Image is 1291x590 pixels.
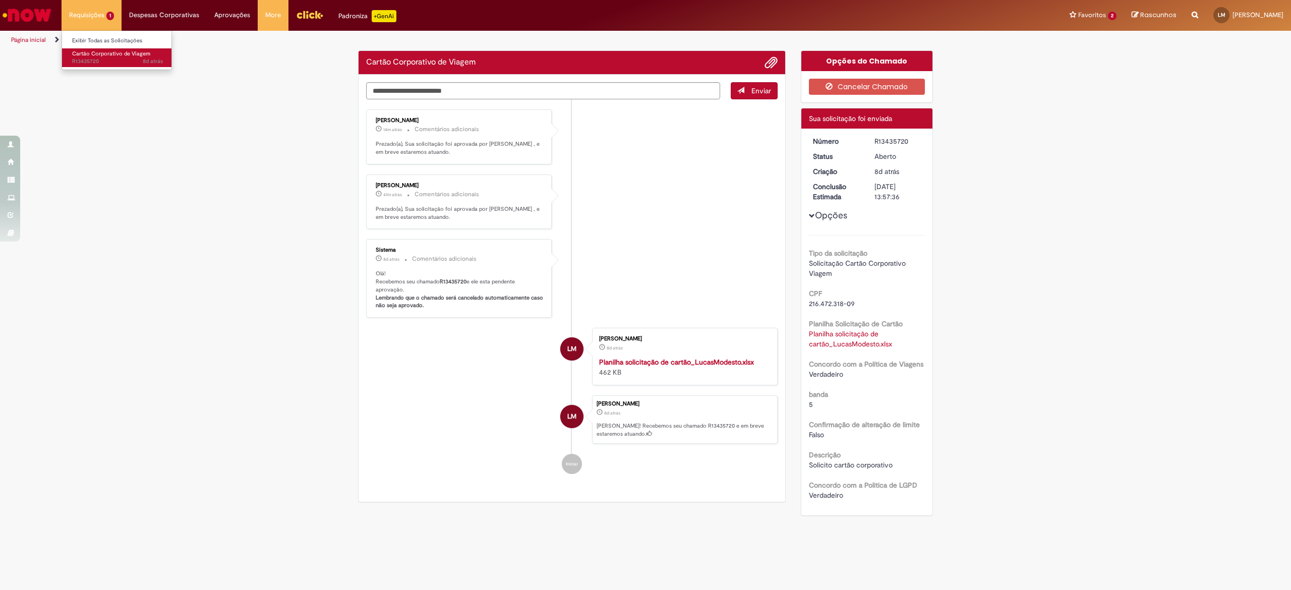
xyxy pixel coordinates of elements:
[1,5,53,25] img: ServiceNow
[11,36,46,44] a: Página inicial
[809,319,903,328] b: Planilha Solicitação de Cartão
[560,337,583,361] div: Lucas Augusto Santos Modesto
[383,192,402,198] time: 28/08/2025 14:31:01
[1132,11,1177,20] a: Rascunhos
[809,79,925,95] button: Cancelar Chamado
[106,12,114,20] span: 1
[383,127,402,133] span: 14m atrás
[383,192,402,198] span: 41m atrás
[805,166,867,176] dt: Criação
[809,400,813,409] span: 5
[214,10,250,20] span: Aprovações
[809,390,828,399] b: banda
[874,166,921,176] div: 21/08/2025 11:26:18
[604,410,620,416] time: 21/08/2025 11:26:18
[809,259,908,278] span: Solicitação Cartão Corporativo Viagem
[1218,12,1225,18] span: LM
[69,10,104,20] span: Requisições
[597,401,772,407] div: [PERSON_NAME]
[809,491,843,500] span: Verdadeiro
[366,82,720,100] textarea: Digite sua mensagem aqui...
[376,270,544,310] p: Olá! Recebemos seu chamado e ele esta pendente aprovação.
[809,370,843,379] span: Verdadeiro
[440,278,466,285] b: R13435720
[809,249,867,258] b: Tipo da solicitação
[383,256,399,262] time: 21/08/2025 11:26:28
[567,337,576,361] span: LM
[1078,10,1106,20] span: Favoritos
[296,7,323,22] img: click_logo_yellow_360x200.png
[801,51,933,71] div: Opções do Chamado
[607,345,623,351] time: 21/08/2025 11:26:00
[376,294,545,310] b: Lembrando que o chamado será cancelado automaticamente caso não seja aprovado.
[874,182,921,202] div: [DATE] 13:57:36
[372,10,396,22] p: +GenAi
[383,256,399,262] span: 8d atrás
[809,450,841,459] b: Descrição
[143,57,163,65] span: 8d atrás
[415,125,479,134] small: Comentários adicionais
[809,360,923,369] b: Concordo com a Política de Viagens
[376,205,544,221] p: Prezado(a), Sua solicitação foi aprovada por [PERSON_NAME] , e em breve estaremos atuando.
[1140,10,1177,20] span: Rascunhos
[874,151,921,161] div: Aberto
[366,395,778,444] li: Lucas Augusto Santos Modesto
[604,410,620,416] span: 8d atrás
[1233,11,1283,19] span: [PERSON_NAME]
[567,404,576,429] span: LM
[62,30,172,70] ul: Requisições
[731,82,778,99] button: Enviar
[72,50,150,57] span: Cartão Corporativo de Viagem
[72,57,163,66] span: R13435720
[265,10,281,20] span: More
[874,167,899,176] span: 8d atrás
[376,140,544,156] p: Prezado(a), Sua solicitação foi aprovada por [PERSON_NAME] , e em breve estaremos atuando.
[129,10,199,20] span: Despesas Corporativas
[376,183,544,189] div: [PERSON_NAME]
[62,48,173,67] a: Aberto R13435720 : Cartão Corporativo de Viagem
[1108,12,1117,20] span: 2
[376,117,544,124] div: [PERSON_NAME]
[383,127,402,133] time: 28/08/2025 14:57:36
[809,460,893,469] span: Solicito cartão corporativo
[62,35,173,46] a: Exibir Todas as Solicitações
[599,357,767,377] div: 462 KB
[599,336,767,342] div: [PERSON_NAME]
[874,136,921,146] div: R13435720
[366,99,778,484] ul: Histórico de tíquete
[366,58,476,67] h2: Cartão Corporativo de Viagem Histórico de tíquete
[765,56,778,69] button: Adicionar anexos
[8,31,853,49] ul: Trilhas de página
[805,151,867,161] dt: Status
[809,289,822,298] b: CPF
[415,190,479,199] small: Comentários adicionais
[809,481,917,490] b: Concordo com a Politica de LGPD
[809,430,824,439] span: Falso
[143,57,163,65] time: 21/08/2025 11:26:19
[809,299,855,308] span: 216.472.318-09
[560,405,583,428] div: Lucas Augusto Santos Modesto
[874,167,899,176] time: 21/08/2025 11:26:18
[809,114,892,123] span: Sua solicitação foi enviada
[751,86,771,95] span: Enviar
[809,329,892,348] a: Download de Planilha solicitação de cartão_LucasModesto.xlsx
[805,182,867,202] dt: Conclusão Estimada
[607,345,623,351] span: 8d atrás
[597,422,772,438] p: [PERSON_NAME]! Recebemos seu chamado R13435720 e em breve estaremos atuando.
[809,420,920,429] b: Confirmação de alteração de limite
[376,247,544,253] div: Sistema
[805,136,867,146] dt: Número
[338,10,396,22] div: Padroniza
[412,255,477,263] small: Comentários adicionais
[599,358,754,367] a: Planilha solicitação de cartão_LucasModesto.xlsx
